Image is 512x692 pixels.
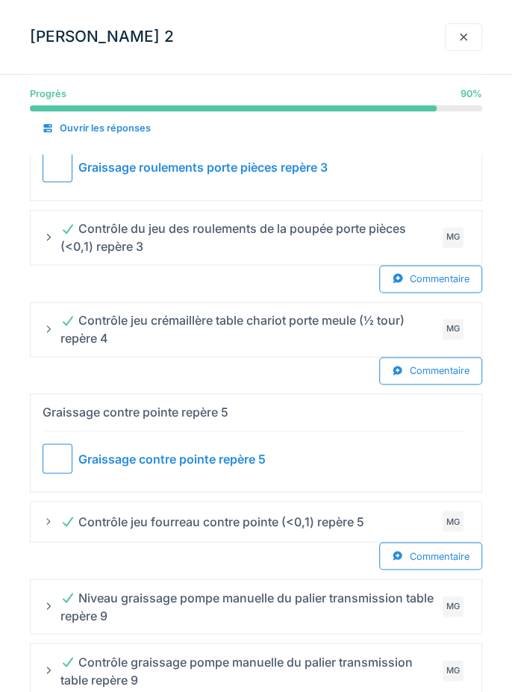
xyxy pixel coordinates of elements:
[78,158,328,176] div: Graissage roulements porte pièces repère 3
[60,512,364,530] div: Contrôle jeu fourreau contre pointe (<0,1) repère 5
[60,652,437,688] div: Contrôle graissage pompe manuelle du palier transmission table repère 9
[443,511,463,532] div: MG
[37,508,475,535] summary: Contrôle jeu fourreau contre pointe (<0,1) repère 5MG
[30,87,66,101] div: Progrès
[37,400,475,485] summary: Graissage contre pointe repère 5 Graissage contre pointe repère 5
[379,542,482,570] div: Commentaire
[78,449,266,467] div: Graissage contre pointe repère 5
[37,649,475,691] summary: Contrôle graissage pompe manuelle du palier transmission table repère 9MG
[443,227,463,248] div: MG
[461,87,482,101] div: 90 %
[30,105,482,111] progress: 90 %
[30,28,174,46] h3: [PERSON_NAME] 2
[60,311,437,347] div: Contrôle jeu crémaillère table chariot porte meule (½ tour) repère 4
[37,585,475,627] summary: Niveau graissage pompe manuelle du palier transmission table repère 9MG
[379,357,482,384] div: Commentaire
[37,308,475,350] summary: Contrôle jeu crémaillère table chariot porte meule (½ tour) repère 4MG
[443,596,463,617] div: MG
[43,403,228,421] div: Graissage contre pointe repère 5
[60,588,437,624] div: Niveau graissage pompe manuelle du palier transmission table repère 9
[443,319,463,340] div: MG
[60,219,437,255] div: Contrôle du jeu des roulements de la poupée porte pièces (<0,1) repère 3
[443,660,463,681] div: MG
[379,265,482,293] div: Commentaire
[30,115,163,141] div: Ouvrir les réponses
[37,216,475,258] summary: Contrôle du jeu des roulements de la poupée porte pièces (<0,1) repère 3MG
